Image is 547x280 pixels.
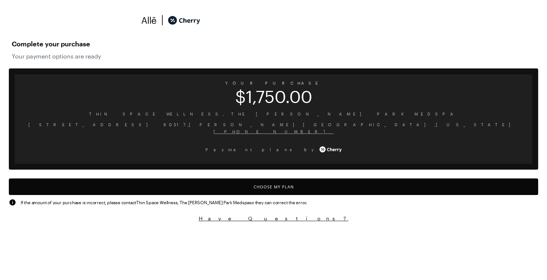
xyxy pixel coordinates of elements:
[21,110,526,117] span: Thin Space Wellness, The [PERSON_NAME] Park Medspa
[21,199,307,206] span: If the amount of your purchase is incorrect, please contact Thin Space Wellness, The [PERSON_NAME...
[168,15,200,26] img: cherry_black_logo-DrOE_MJI.svg
[12,53,535,60] span: Your payment options are ready
[21,128,526,135] span: [PHONE_NUMBER]
[320,144,342,155] img: cherry_white_logo-JPerc-yG.svg
[9,178,538,195] button: Choose My Plan
[157,15,168,26] img: svg%3e
[21,121,526,128] span: [STREET_ADDRESS] 80517 , [PERSON_NAME][GEOGRAPHIC_DATA] , [US_STATE]
[15,78,532,88] span: YOUR PURCHASE
[205,146,318,153] span: Payment plans by
[12,38,535,50] span: Complete your purchase
[9,199,16,206] img: svg%3e
[141,15,157,26] img: svg%3e
[9,215,538,222] button: Have Questions?
[15,92,532,102] span: $1,750.00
